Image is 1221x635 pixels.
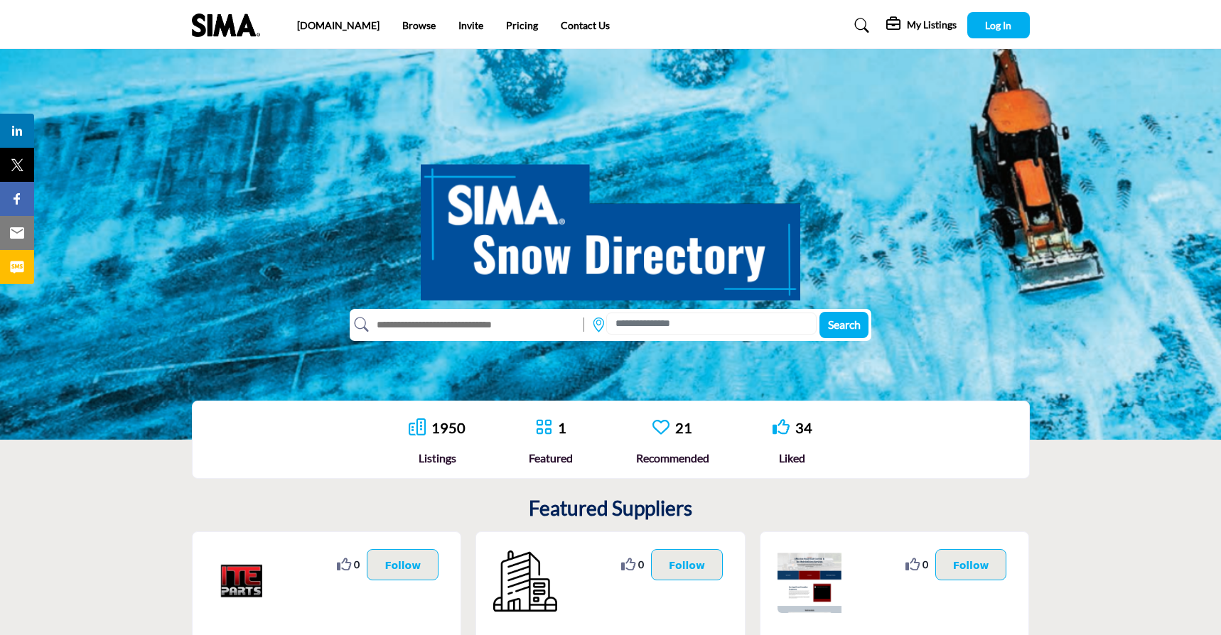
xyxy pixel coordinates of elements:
a: 1 [558,419,566,436]
span: 0 [354,557,360,572]
a: Contact Us [561,19,610,31]
img: SIMA Snow Directory [421,148,800,300]
img: Site Logo [192,13,267,37]
img: Henderson Products [493,549,557,613]
button: Search [819,312,868,338]
span: Search [828,317,861,331]
button: Follow [935,549,1007,580]
a: 1950 [431,419,466,436]
img: Rectangle%203585.svg [580,314,588,335]
a: [DOMAIN_NAME] [297,19,380,31]
div: Featured [529,450,573,467]
span: Log In [985,19,1011,31]
p: Follow [669,557,705,572]
a: Search [841,14,878,37]
a: Go to Featured [535,418,552,438]
div: My Listings [886,17,957,34]
a: Browse [402,19,436,31]
a: Pricing [506,19,538,31]
p: Follow [953,557,989,572]
a: Invite [458,19,483,31]
img: Intercon Truck of Baltimore [210,549,274,613]
p: Follow [384,557,421,572]
div: Listings [409,450,466,467]
a: Go to Recommended [652,418,669,438]
span: 0 [923,557,928,572]
img: Chloride Solutions LLC [778,549,841,613]
button: Follow [651,549,723,580]
div: Liked [773,450,812,467]
i: Go to Liked [773,418,790,435]
button: Log In [967,12,1030,38]
span: 0 [638,557,644,572]
h5: My Listings [907,18,957,31]
a: 34 [795,419,812,436]
a: 21 [675,419,692,436]
button: Follow [367,549,439,580]
h2: Featured Suppliers [529,496,692,521]
div: Recommended [636,450,709,467]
